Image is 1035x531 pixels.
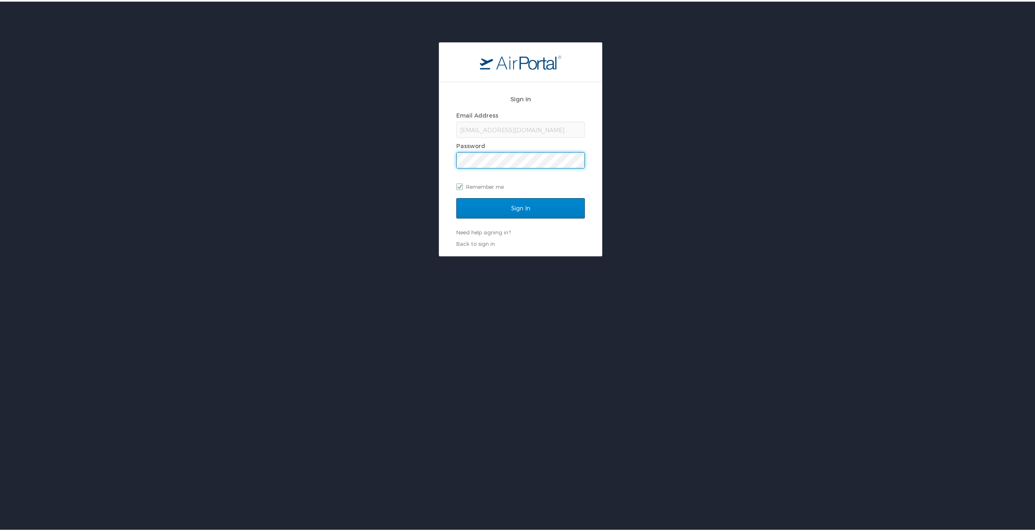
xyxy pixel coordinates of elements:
[456,93,585,102] h2: Sign In
[456,141,485,148] label: Password
[456,110,498,117] label: Email Address
[456,197,585,217] input: Sign In
[456,227,511,234] a: Need help signing in?
[456,239,495,245] a: Back to sign in
[480,53,561,68] img: logo
[456,179,585,191] label: Remember me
